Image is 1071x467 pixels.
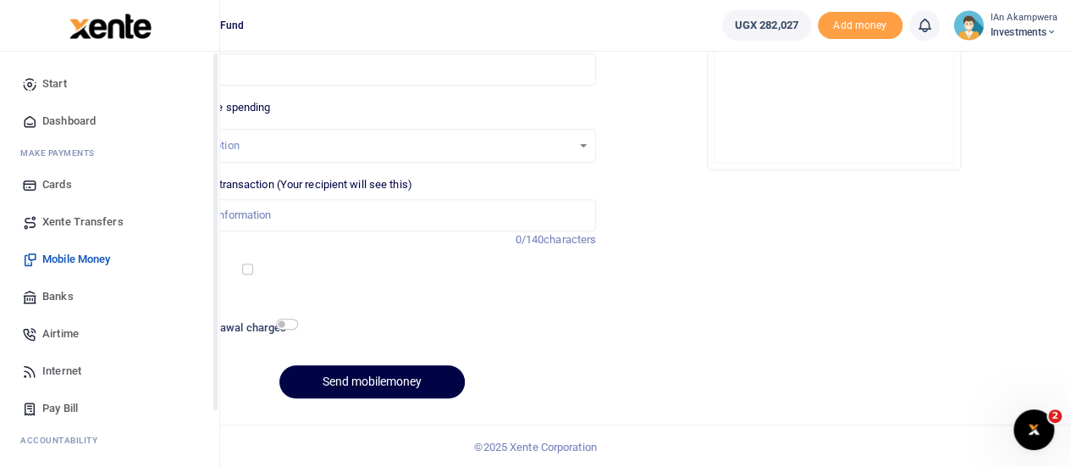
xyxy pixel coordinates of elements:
[722,10,811,41] a: UGX 282,027
[69,14,152,39] img: logo-large
[14,140,206,166] li: M
[148,53,596,86] input: UGX
[544,233,596,246] span: characters
[14,203,206,241] a: Xente Transfers
[14,241,206,278] a: Mobile Money
[29,147,95,159] span: ake Payments
[42,113,96,130] span: Dashboard
[14,427,206,453] li: Ac
[14,278,206,315] a: Banks
[991,11,1057,25] small: IAn akampwera
[991,25,1057,40] span: Investments
[14,315,206,353] a: Airtime
[14,390,206,427] a: Pay Bill
[715,10,818,41] li: Wallet ballance
[279,365,465,398] button: Send mobilemoney
[516,233,544,246] span: 0/140
[148,199,596,231] input: Enter extra information
[42,288,74,305] span: Banks
[735,17,798,34] span: UGX 282,027
[148,176,412,193] label: Memo for this transaction (Your recipient will see this)
[42,325,79,342] span: Airtime
[818,12,903,40] li: Toup your wallet
[818,18,903,31] a: Add money
[1013,409,1054,450] iframe: Intercom live chat
[14,65,206,103] a: Start
[14,166,206,203] a: Cards
[33,434,97,447] span: countability
[14,353,206,390] a: Internet
[818,12,903,40] span: Add money
[953,10,1057,41] a: profile-user IAn akampwera Investments
[42,214,124,231] span: Xente Transfers
[14,103,206,140] a: Dashboard
[42,176,72,193] span: Cards
[953,10,984,41] img: profile-user
[68,19,152,31] a: logo-small logo-large logo-large
[42,251,110,268] span: Mobile Money
[161,137,571,154] div: Select an option
[42,363,81,380] span: Internet
[1048,409,1062,423] span: 2
[42,400,78,417] span: Pay Bill
[42,75,67,92] span: Start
